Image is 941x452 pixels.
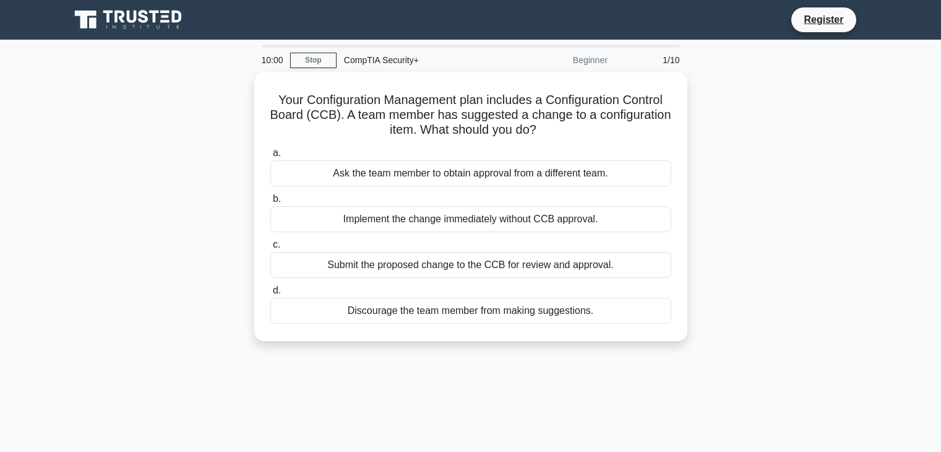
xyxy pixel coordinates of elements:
div: 1/10 [615,48,687,72]
span: d. [273,285,281,295]
a: Stop [290,53,337,68]
div: Ask the team member to obtain approval from a different team. [270,160,671,186]
div: 10:00 [254,48,290,72]
span: c. [273,239,280,250]
span: a. [273,147,281,158]
h5: Your Configuration Management plan includes a Configuration Control Board (CCB). A team member ha... [269,92,672,138]
a: Register [796,12,851,27]
span: b. [273,193,281,204]
div: Beginner [507,48,615,72]
div: Discourage the team member from making suggestions. [270,298,671,324]
div: Submit the proposed change to the CCB for review and approval. [270,252,671,278]
div: Implement the change immediately without CCB approval. [270,206,671,232]
div: CompTIA Security+ [337,48,507,72]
